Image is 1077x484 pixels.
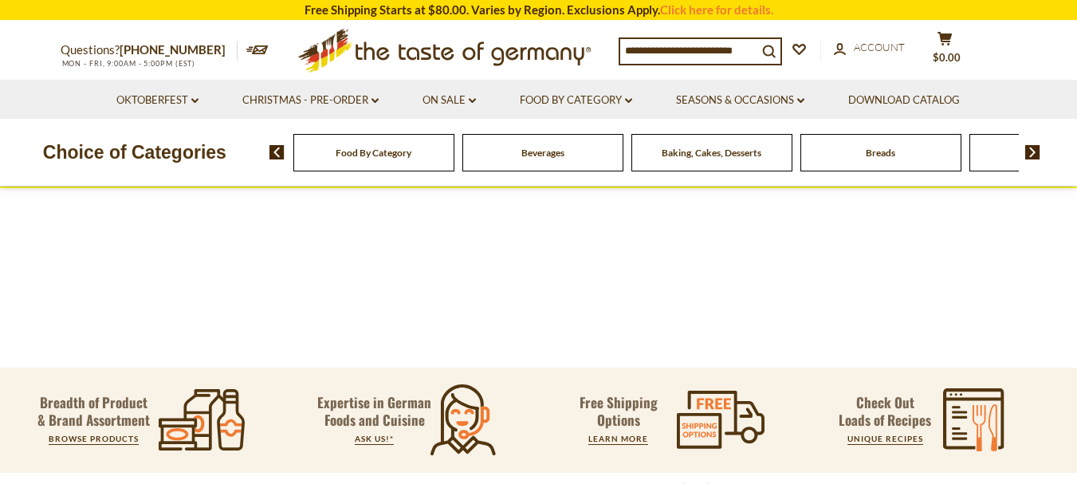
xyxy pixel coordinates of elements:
span: $0.00 [933,51,961,64]
a: Seasons & Occasions [676,92,804,109]
a: Download Catalog [848,92,960,109]
a: Beverages [521,147,564,159]
a: Breads [866,147,895,159]
a: On Sale [423,92,476,109]
p: Check Out Loads of Recipes [839,394,931,429]
img: previous arrow [269,145,285,159]
span: MON - FRI, 9:00AM - 5:00PM (EST) [61,59,196,68]
a: Click here for details. [660,2,773,17]
span: Account [854,41,905,53]
p: Free Shipping Options [566,394,671,429]
p: Expertise in German Foods and Cuisine [317,394,432,429]
img: next arrow [1025,145,1040,159]
a: Food By Category [520,92,632,109]
a: UNIQUE RECIPES [847,434,923,443]
a: Christmas - PRE-ORDER [242,92,379,109]
a: [PHONE_NUMBER] [120,42,226,57]
a: Account [834,39,905,57]
a: Baking, Cakes, Desserts [662,147,761,159]
button: $0.00 [922,31,969,71]
p: Questions? [61,40,238,61]
a: BROWSE PRODUCTS [49,434,139,443]
p: Breadth of Product & Brand Assortment [37,394,150,429]
a: Food By Category [336,147,411,159]
a: Oktoberfest [116,92,198,109]
a: ASK US!* [355,434,394,443]
a: LEARN MORE [588,434,648,443]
